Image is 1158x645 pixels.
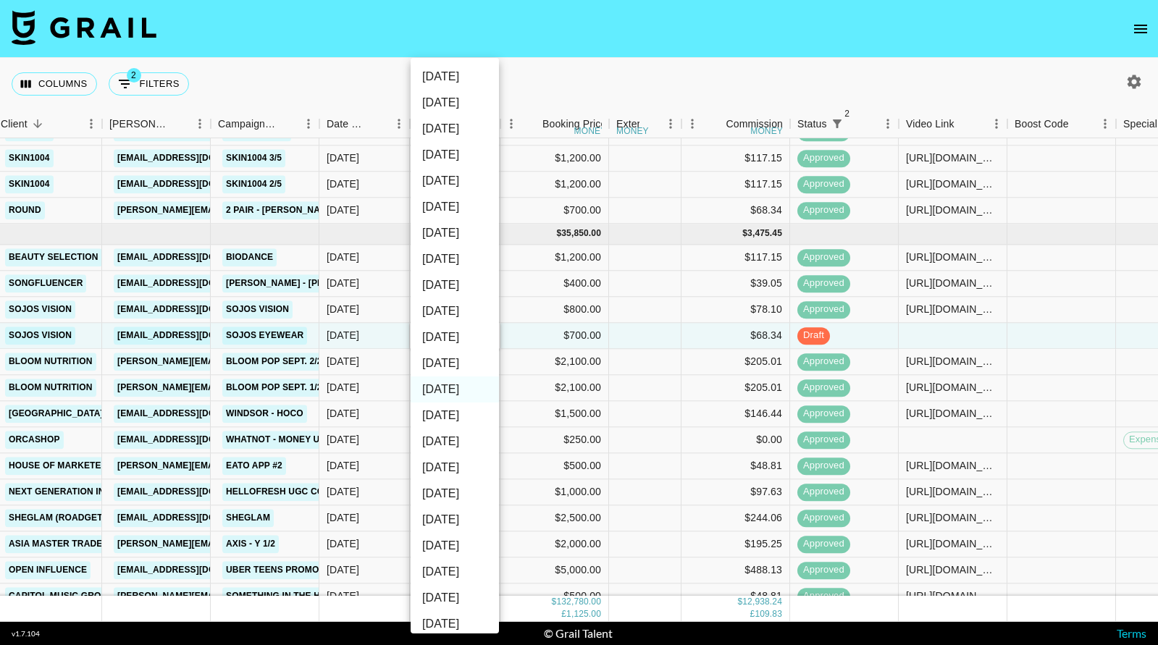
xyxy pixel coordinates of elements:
[411,194,499,220] li: [DATE]
[411,324,499,350] li: [DATE]
[411,611,499,637] li: [DATE]
[411,402,499,429] li: [DATE]
[411,585,499,611] li: [DATE]
[411,168,499,194] li: [DATE]
[411,376,499,402] li: [DATE]
[411,246,499,272] li: [DATE]
[411,507,499,533] li: [DATE]
[411,142,499,168] li: [DATE]
[411,455,499,481] li: [DATE]
[411,481,499,507] li: [DATE]
[411,90,499,116] li: [DATE]
[411,220,499,246] li: [DATE]
[411,350,499,376] li: [DATE]
[411,272,499,298] li: [DATE]
[411,64,499,90] li: [DATE]
[411,429,499,455] li: [DATE]
[411,533,499,559] li: [DATE]
[411,116,499,142] li: [DATE]
[411,298,499,324] li: [DATE]
[411,559,499,585] li: [DATE]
